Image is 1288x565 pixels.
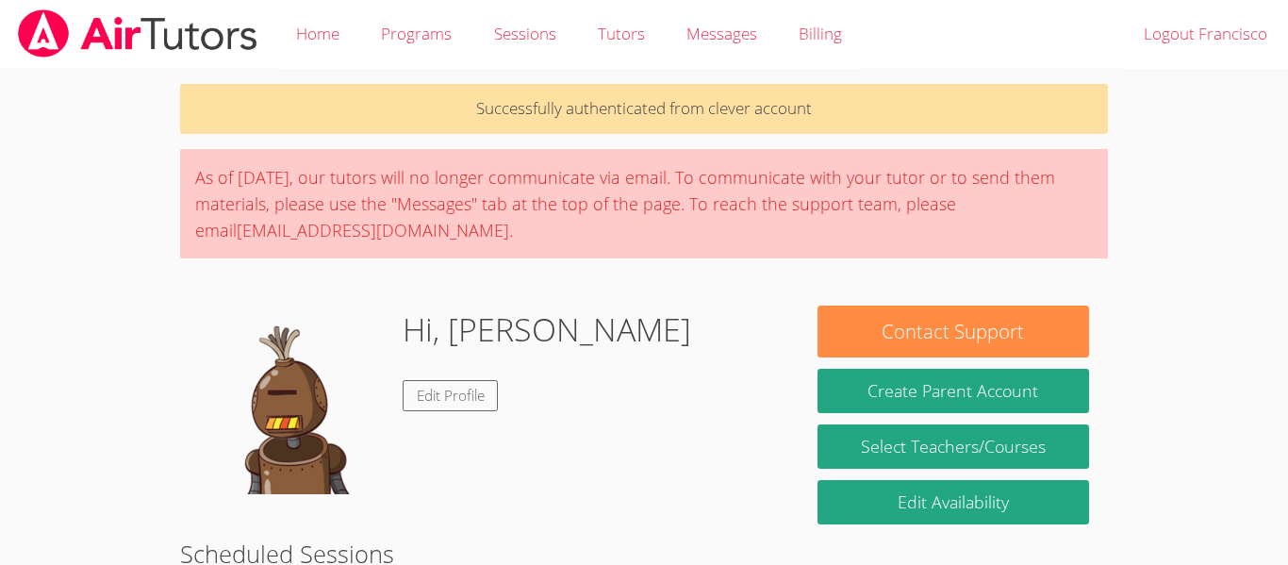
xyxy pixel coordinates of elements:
[817,369,1089,413] button: Create Parent Account
[817,424,1089,469] a: Select Teachers/Courses
[180,149,1108,258] div: As of [DATE], our tutors will no longer communicate via email. To communicate with your tutor or ...
[180,84,1108,134] p: Successfully authenticated from clever account
[686,23,757,44] span: Messages
[16,9,259,58] img: airtutors_banner-c4298cdbf04f3fff15de1276eac7730deb9818008684d7c2e4769d2f7ddbe033.png
[817,306,1089,357] button: Contact Support
[199,306,388,494] img: default.png
[817,480,1089,524] a: Edit Availability
[403,380,499,411] a: Edit Profile
[403,306,691,354] h1: Hi, [PERSON_NAME]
